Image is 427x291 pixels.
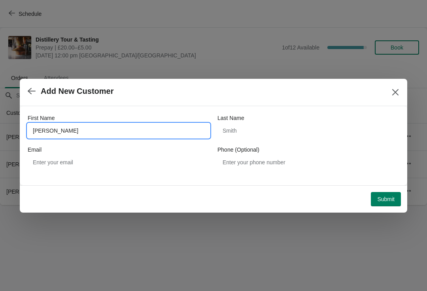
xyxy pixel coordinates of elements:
[217,114,244,122] label: Last Name
[41,87,113,96] h2: Add New Customer
[217,124,399,138] input: Smith
[28,124,210,138] input: John
[377,196,395,202] span: Submit
[28,155,210,169] input: Enter your email
[371,192,401,206] button: Submit
[28,146,42,154] label: Email
[388,85,402,99] button: Close
[217,155,399,169] input: Enter your phone number
[217,146,259,154] label: Phone (Optional)
[28,114,55,122] label: First Name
